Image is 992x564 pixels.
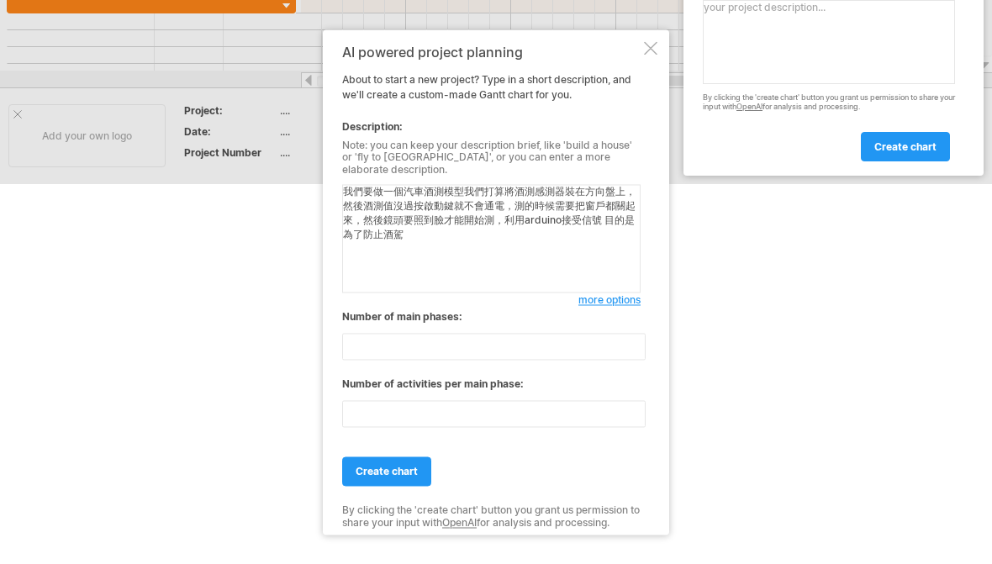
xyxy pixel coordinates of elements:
[342,119,641,134] div: Description:
[874,140,937,153] span: create chart
[736,102,762,111] a: OpenAI
[342,45,641,60] div: AI powered project planning
[342,140,641,176] div: Note: you can keep your description brief, like 'build a house' or 'fly to [GEOGRAPHIC_DATA]', or...
[342,45,641,519] div: About to start a new project? Type in a short description, and we'll create a custom-made Gantt c...
[861,132,950,161] a: create chart
[703,93,955,112] div: By clicking the 'create chart' button you grant us permission to share your input with for analys...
